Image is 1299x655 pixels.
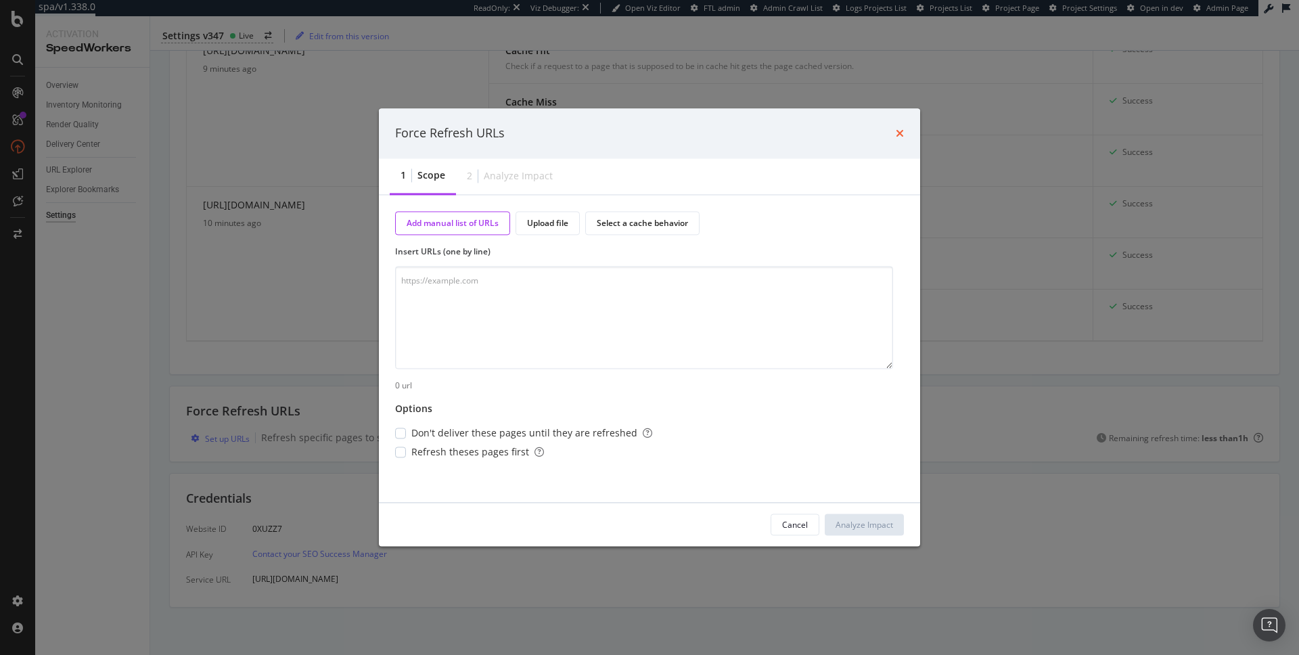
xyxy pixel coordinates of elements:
[411,446,544,459] span: Refresh theses pages first
[401,168,406,182] div: 1
[417,168,445,182] div: Scope
[597,217,688,229] div: Select a cache behavior
[825,514,904,536] button: Analyze Impact
[467,170,472,183] div: 2
[395,125,505,142] div: Force Refresh URLs
[395,246,893,257] label: Insert URLs (one by line)
[407,217,499,229] div: Add manual list of URLs
[379,108,920,546] div: modal
[782,519,808,530] div: Cancel
[411,427,652,441] span: Don't deliver these pages until they are refreshed
[1253,609,1285,641] div: Open Intercom Messenger
[395,403,432,416] div: Options
[527,217,568,229] div: Upload file
[896,125,904,142] div: times
[395,380,904,391] div: 0 url
[836,519,893,530] div: Analyze Impact
[771,514,819,536] button: Cancel
[484,170,553,183] div: Analyze Impact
